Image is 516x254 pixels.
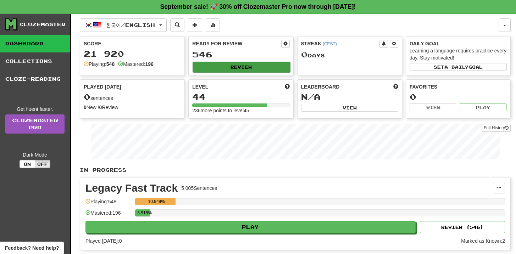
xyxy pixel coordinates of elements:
[410,83,507,90] div: Favorites
[85,209,132,221] div: Mastered: 196
[444,64,468,69] span: a daily
[85,183,178,193] div: Legacy Fast Track
[323,41,337,46] a: (CEST)
[192,107,289,114] div: 236 more points to level 45
[5,244,59,252] span: Open feedback widget
[410,92,507,101] div: 0
[459,103,507,111] button: Play
[192,83,208,90] span: Level
[106,61,115,67] strong: 548
[461,237,505,244] div: Marked as Known: 2
[410,40,507,47] div: Daily Goal
[301,50,398,59] div: Day s
[206,18,220,32] button: More stats
[393,83,398,90] span: This week in points, UTC
[137,198,176,205] div: 10.949%
[84,104,181,111] div: New / Review
[193,62,290,72] button: Review
[301,104,398,112] button: View
[482,124,511,132] button: Full History
[181,185,217,192] div: 5 005 Sentences
[84,83,121,90] span: Played [DATE]
[192,92,289,101] div: 44
[84,49,181,58] div: 21 920
[285,83,290,90] span: Score more points to level up
[84,105,87,110] strong: 0
[410,47,507,61] div: Learning a language requires practice every day. Stay motivated!
[118,61,154,68] div: Mastered:
[420,221,505,233] button: Review (546)
[160,3,356,10] strong: September sale! 🚀 30% off Clozemaster Pro now through [DATE]!
[84,40,181,47] div: Score
[84,92,90,102] span: 0
[85,198,132,210] div: Playing: 548
[84,92,181,102] div: sentences
[301,92,321,102] span: N/A
[301,40,379,47] div: Streak
[170,18,184,32] button: Search sentences
[192,40,281,47] div: Ready for Review
[85,238,122,244] span: Played [DATE]: 0
[20,160,35,168] button: On
[5,151,65,158] div: Dark Mode
[80,166,511,174] p: In Progress
[80,18,167,32] button: 한국어/English
[84,61,115,68] div: Playing:
[99,105,102,110] strong: 0
[301,49,308,59] span: 0
[145,61,153,67] strong: 196
[5,106,65,113] div: Get fluent faster.
[85,221,416,233] button: Play
[188,18,202,32] button: Add sentence to collection
[137,209,150,216] div: 3.916%
[410,63,507,71] button: Seta dailygoal
[301,83,340,90] span: Leaderboard
[20,21,66,28] div: Clozemaster
[192,50,289,59] div: 546
[410,103,457,111] button: View
[5,114,65,134] a: ClozemasterPro
[106,22,155,28] span: 한국어 / English
[35,160,50,168] button: Off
